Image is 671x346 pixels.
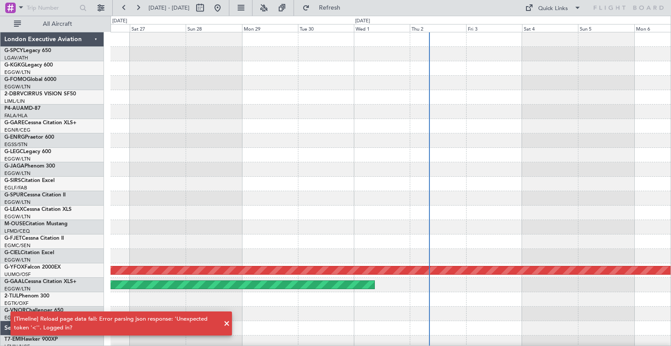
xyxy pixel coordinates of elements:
[4,250,21,255] span: G-CIEL
[4,199,31,206] a: EGGW/LTN
[4,77,27,82] span: G-FOMO
[4,178,55,183] a: G-SIRSCitation Excel
[410,24,466,32] div: Thu 2
[4,106,41,111] a: P4-AUAMD-87
[578,24,634,32] div: Sun 5
[4,135,25,140] span: G-ENRG
[4,170,31,177] a: EGGW/LTN
[23,21,92,27] span: All Aircraft
[4,221,25,227] span: M-OUSE
[4,279,76,284] a: G-GAALCessna Citation XLS+
[4,55,28,61] a: LGAV/ATH
[354,24,410,32] div: Wed 1
[4,300,28,307] a: EGTK/OXF
[4,236,22,241] span: G-FJET
[4,242,31,249] a: EGMC/SEN
[4,91,24,97] span: 2-DBRV
[355,17,370,25] div: [DATE]
[4,294,19,299] span: 2-TIJL
[4,77,56,82] a: G-FOMOGlobal 6000
[130,24,186,32] div: Sat 27
[4,250,54,255] a: G-CIELCitation Excel
[311,5,348,11] span: Refresh
[4,149,23,154] span: G-LEGC
[4,112,28,119] a: FALA/HLA
[4,213,31,220] a: EGGW/LTN
[4,192,66,198] a: G-SPURCessna Citation II
[4,279,24,284] span: G-GAAL
[186,24,242,32] div: Sun 28
[4,141,28,148] a: EGSS/STN
[4,156,31,162] a: EGGW/LTN
[4,164,24,169] span: G-JAGA
[4,120,76,126] a: G-GARECessna Citation XLS+
[4,120,24,126] span: G-GARE
[4,69,31,76] a: EGGW/LTN
[112,17,127,25] div: [DATE]
[4,236,64,241] a: G-FJETCessna Citation II
[4,185,27,191] a: EGLF/FAB
[522,24,578,32] div: Sat 4
[538,4,568,13] div: Quick Links
[4,207,23,212] span: G-LEAX
[4,207,72,212] a: G-LEAXCessna Citation XLS
[4,127,31,133] a: EGNR/CEG
[4,265,61,270] a: G-YFOXFalcon 2000EX
[4,228,30,234] a: LFMD/CEQ
[4,271,31,278] a: UUMO/OSF
[4,84,31,90] a: EGGW/LTN
[149,4,190,12] span: [DATE] - [DATE]
[4,48,23,53] span: G-SPCY
[14,315,219,332] div: [Timeline] Reload page data fail: Error parsing json response: 'Unexpected token '<''. Logged in?
[4,257,31,263] a: EGGW/LTN
[27,1,77,14] input: Trip Number
[4,192,24,198] span: G-SPUR
[4,221,68,227] a: M-OUSECitation Mustang
[4,178,21,183] span: G-SIRS
[4,91,76,97] a: 2-DBRVCIRRUS VISION SF50
[4,106,24,111] span: P4-AUA
[4,265,24,270] span: G-YFOX
[4,135,54,140] a: G-ENRGPraetor 600
[466,24,522,32] div: Fri 3
[242,24,298,32] div: Mon 29
[4,63,53,68] a: G-KGKGLegacy 600
[521,1,585,15] button: Quick Links
[4,164,55,169] a: G-JAGAPhenom 300
[10,17,95,31] button: All Aircraft
[4,286,31,292] a: EGGW/LTN
[4,98,25,105] a: LIML/LIN
[4,63,25,68] span: G-KGKG
[4,48,51,53] a: G-SPCYLegacy 650
[4,294,49,299] a: 2-TIJLPhenom 300
[4,149,51,154] a: G-LEGCLegacy 600
[298,1,351,15] button: Refresh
